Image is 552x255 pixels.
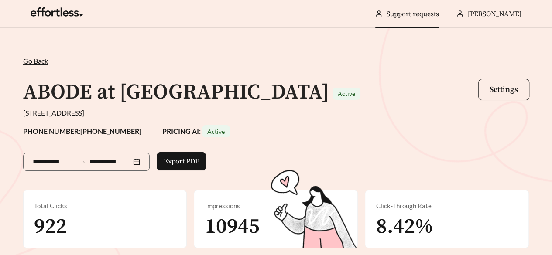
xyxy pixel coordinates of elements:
a: Support requests [387,10,439,18]
span: Go Back [23,57,48,65]
span: 10945 [205,214,259,240]
span: Export PDF [164,156,199,167]
button: Settings [478,79,529,100]
div: [STREET_ADDRESS] [23,108,529,118]
span: to [78,158,86,166]
span: swap-right [78,158,86,166]
h1: ABODE at [GEOGRAPHIC_DATA] [23,79,329,105]
div: Total Clicks [34,201,176,211]
strong: PRICING AI: [162,127,230,135]
span: 922 [34,214,67,240]
strong: PHONE NUMBER: [PHONE_NUMBER] [23,127,141,135]
div: Impressions [205,201,347,211]
span: 8.42% [376,214,433,240]
span: Active [338,90,355,97]
div: Click-Through Rate [376,201,518,211]
span: Settings [490,85,518,95]
span: [PERSON_NAME] [468,10,521,18]
button: Export PDF [157,152,206,170]
span: Active [207,128,225,135]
